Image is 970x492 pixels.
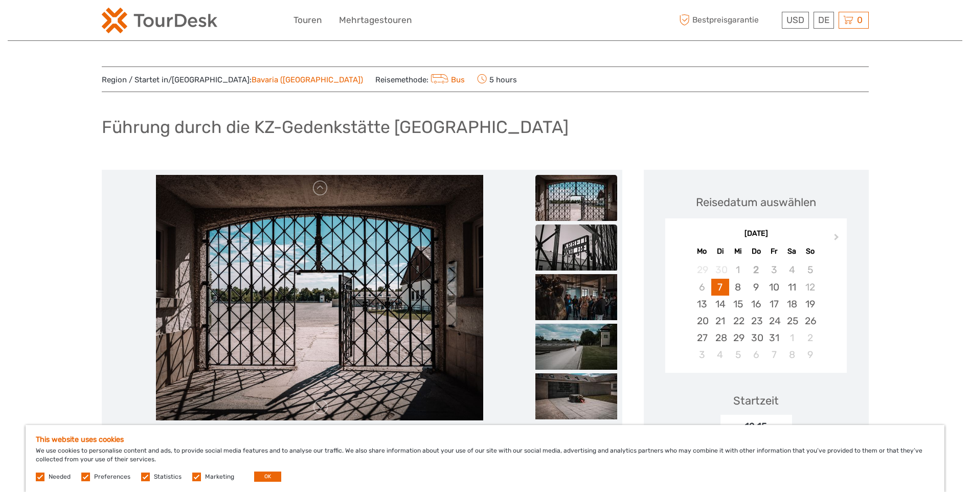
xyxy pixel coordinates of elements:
[765,329,783,346] div: Choose Freitag, 31. Oktober 2025
[102,75,363,85] span: Region / Startet in/[GEOGRAPHIC_DATA]:
[535,373,617,419] img: 04cde4a21bcc4cd190684153e8ae6385_slider_thumbnail.jpg
[747,261,765,278] div: Not available Donnerstag, 2. Oktober 2025
[711,312,729,329] div: Choose Dienstag, 21. Oktober 2025
[693,312,711,329] div: Choose Montag, 20. Oktober 2025
[729,312,747,329] div: Choose Mittwoch, 22. Oktober 2025
[801,312,819,329] div: Choose Sonntag, 26. Oktober 2025
[711,261,729,278] div: Not available Dienstag, 30. September 2025
[94,473,130,481] label: Preferences
[765,244,783,258] div: Fr
[118,16,130,28] button: Open LiveChat chat widget
[747,329,765,346] div: Choose Donnerstag, 30. Oktober 2025
[693,279,711,296] div: Not available Montag, 6. Oktober 2025
[711,279,729,296] div: Choose Dienstag, 7. Oktober 2025
[693,296,711,312] div: Choose Montag, 13. Oktober 2025
[783,329,801,346] div: Choose Samstag, 1. November 2025
[693,346,711,363] div: Choose Montag, 3. November 2025
[693,261,711,278] div: Not available Montag, 29. September 2025
[254,472,281,482] button: OK
[696,194,816,210] div: Reisedatum auswählen
[14,18,116,26] p: We're away right now. Please check back later!
[801,329,819,346] div: Choose Sonntag, 2. November 2025
[729,346,747,363] div: Choose Mittwoch, 5. November 2025
[720,415,792,438] div: 12:15
[535,324,617,370] img: a0b2c80bcc434682a8808c56b19ec5e0_slider_thumbnail.jpg
[49,473,71,481] label: Needed
[156,175,483,420] img: 9f68b0b546d9410ea85b598f2664617d_main_slider.jpg
[765,279,783,296] div: Choose Freitag, 10. Oktober 2025
[711,244,729,258] div: Di
[36,435,934,444] h5: This website uses cookies
[729,279,747,296] div: Choose Mittwoch, 8. Oktober 2025
[801,346,819,363] div: Choose Sonntag, 9. November 2025
[205,473,234,481] label: Marketing
[747,346,765,363] div: Choose Donnerstag, 6. November 2025
[765,312,783,329] div: Choose Freitag, 24. Oktober 2025
[801,279,819,296] div: Not available Sonntag, 12. Oktober 2025
[294,13,322,28] a: Touren
[729,261,747,278] div: Not available Mittwoch, 1. Oktober 2025
[711,346,729,363] div: Choose Dienstag, 4. November 2025
[765,346,783,363] div: Choose Freitag, 7. November 2025
[783,244,801,258] div: Sa
[729,296,747,312] div: Choose Mittwoch, 15. Oktober 2025
[26,425,944,492] div: We use cookies to personalise content and ads, to provide social media features and to analyse ou...
[747,244,765,258] div: Do
[801,261,819,278] div: Not available Sonntag, 5. Oktober 2025
[729,329,747,346] div: Choose Mittwoch, 29. Oktober 2025
[765,261,783,278] div: Not available Freitag, 3. Oktober 2025
[535,225,617,271] img: 2c4e3f44da874bc6b60855bff7523582_slider_thumbnail.jpg
[783,279,801,296] div: Choose Samstag, 11. Oktober 2025
[252,75,363,84] a: Bavaria ([GEOGRAPHIC_DATA])
[711,296,729,312] div: Choose Dienstag, 14. Oktober 2025
[693,244,711,258] div: Mo
[747,312,765,329] div: Choose Donnerstag, 23. Oktober 2025
[783,312,801,329] div: Choose Samstag, 25. Oktober 2025
[786,15,804,25] span: USD
[693,329,711,346] div: Choose Montag, 27. Oktober 2025
[677,12,779,29] span: Bestpreisgarantie
[477,72,517,86] span: 5 hours
[765,296,783,312] div: Choose Freitag, 17. Oktober 2025
[801,244,819,258] div: So
[535,175,617,221] img: 9f68b0b546d9410ea85b598f2664617d_slider_thumbnail.jpg
[339,13,412,28] a: Mehrtagestouren
[665,229,847,239] div: [DATE]
[428,75,465,84] a: Bus
[668,261,843,363] div: month 2025-10
[783,346,801,363] div: Choose Samstag, 8. November 2025
[747,296,765,312] div: Choose Donnerstag, 16. Oktober 2025
[711,329,729,346] div: Choose Dienstag, 28. Oktober 2025
[102,117,569,138] h1: Führung durch die KZ-Gedenkstätte [GEOGRAPHIC_DATA]
[801,296,819,312] div: Choose Sonntag, 19. Oktober 2025
[729,244,747,258] div: Mi
[154,473,182,481] label: Statistics
[747,279,765,296] div: Choose Donnerstag, 9. Oktober 2025
[829,231,846,248] button: Next Month
[783,261,801,278] div: Not available Samstag, 4. Oktober 2025
[375,72,465,86] span: Reisemethode:
[102,8,217,33] img: 2254-3441b4b5-4e5f-4d00-b396-31f1d84a6ebf_logo_small.png
[855,15,864,25] span: 0
[814,12,834,29] div: DE
[733,393,779,409] div: Startzeit
[783,296,801,312] div: Choose Samstag, 18. Oktober 2025
[535,274,617,320] img: 474f9078cd004e97aa4969eeaa22b3f2_slider_thumbnail.jpg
